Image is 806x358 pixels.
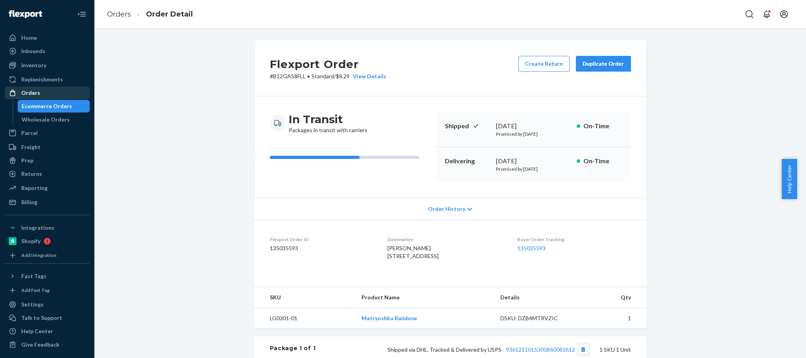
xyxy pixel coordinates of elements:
[496,157,570,166] div: [DATE]
[581,287,647,308] th: Qty
[517,245,546,251] a: 135035593
[445,157,490,166] p: Delivering
[576,56,631,72] button: Duplicate Order
[5,312,90,324] a: Talk to Support
[21,47,45,55] div: Inbounds
[5,338,90,351] button: Give Feedback
[583,122,622,131] p: On-Time
[496,131,570,137] p: Promised by [DATE]
[517,236,631,243] dt: Buyer Order Tracking
[21,341,59,349] div: Give Feedback
[583,157,622,166] p: On-Time
[5,182,90,194] a: Reporting
[22,116,70,124] div: Wholesale Orders
[18,100,90,113] a: Ecommerce Orders
[5,141,90,153] a: Freight
[494,287,581,308] th: Details
[21,252,56,258] div: Add Integration
[21,237,41,245] div: Shopify
[312,73,334,79] span: Standard
[496,122,570,131] div: [DATE]
[578,344,588,354] button: Copy tracking number
[5,286,90,295] a: Add Fast Tag
[5,45,90,57] a: Inbounds
[5,31,90,44] a: Home
[741,6,757,22] button: Open Search Box
[5,59,90,72] a: Inventory
[107,10,131,18] a: Orders
[21,314,62,322] div: Talk to Support
[5,168,90,180] a: Returns
[21,143,41,151] div: Freight
[428,205,465,213] span: Order History
[270,244,375,252] dd: 135035593
[289,112,367,134] div: Packages in transit with carriers
[21,224,54,232] div: Integrations
[21,89,40,97] div: Orders
[315,344,631,354] div: 1 SKU 1 Unit
[350,72,386,80] button: View Details
[21,157,33,164] div: Prep
[5,298,90,311] a: Settings
[496,166,570,172] p: Promised by [DATE]
[581,308,647,329] td: 1
[5,325,90,338] a: Help Center
[270,236,375,243] dt: Flexport Order ID
[362,315,417,321] a: Matryoshka Rainbow
[5,196,90,209] a: Billing
[387,236,505,243] dt: Destination
[387,245,439,259] span: [PERSON_NAME] [STREET_ADDRESS]
[18,113,90,126] a: Wholesale Orders
[5,73,90,86] a: Replenishments
[254,287,355,308] th: SKU
[5,127,90,139] a: Parcel
[500,314,574,322] div: DSKU: DZB4MTRVZIC
[21,61,46,69] div: Inventory
[355,287,494,308] th: Product Name
[5,235,90,247] a: Shopify
[21,272,46,280] div: Fast Tags
[270,344,316,354] div: Package 1 of 1
[518,56,570,72] button: Create Return
[21,301,44,308] div: Settings
[759,6,775,22] button: Open notifications
[5,154,90,167] a: Prep
[289,112,367,126] h3: In Transit
[307,73,310,79] span: •
[5,87,90,99] a: Orders
[22,102,72,110] div: Ecommerce Orders
[21,76,63,83] div: Replenishments
[9,10,42,18] img: Flexport logo
[445,122,490,131] p: Shipped
[146,10,193,18] a: Order Detail
[5,251,90,260] a: Add Integration
[270,56,386,72] h2: Flexport Order
[387,346,588,353] span: Shipped via DHL, Tracked & Delivered by USPS
[776,6,792,22] button: Open account menu
[21,34,37,42] div: Home
[5,221,90,234] button: Integrations
[21,198,37,206] div: Billing
[21,327,53,335] div: Help Center
[583,60,624,68] div: Duplicate Order
[21,184,48,192] div: Reporting
[782,159,797,199] button: Help Center
[254,308,355,329] td: LG0301-01
[21,129,38,137] div: Parcel
[270,72,386,80] p: # B12GAS8FLL / $8.29
[74,6,90,22] button: Close Navigation
[21,170,42,178] div: Returns
[101,3,199,26] ol: breadcrumbs
[506,346,575,353] a: 9361211015300860083612
[5,270,90,282] button: Fast Tags
[21,287,50,293] div: Add Fast Tag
